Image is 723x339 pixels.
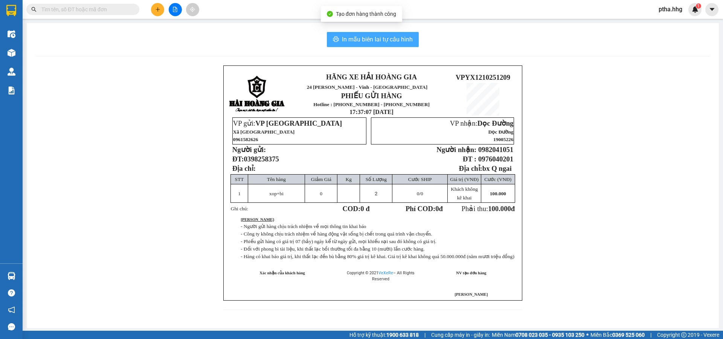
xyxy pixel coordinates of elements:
strong: Người gửi: [232,146,266,154]
span: [PERSON_NAME] [455,292,488,296]
strong: Phí COD: đ [406,205,443,213]
span: 0982041051 [478,146,513,154]
span: Địa chỉ: [232,164,256,172]
img: warehouse-icon [8,30,15,38]
strong: bx Q ngai [482,164,512,172]
img: logo-vxr [6,5,16,16]
span: 2 [375,191,377,196]
strong: NV tạo đơn hàng [456,271,486,275]
span: Cung cấp máy in - giấy in: [431,331,490,339]
span: search [31,7,37,12]
span: ptha.hhg [653,5,688,14]
span: : [241,217,275,222]
span: STT [235,176,244,182]
span: Xã [GEOGRAPHIC_DATA] [233,129,295,135]
span: check-circle [327,11,333,17]
span: 0 [435,205,439,213]
span: Phải thu: [462,205,515,213]
span: Giảm Giá [311,176,331,182]
span: 17:37:07 [DATE] [349,109,394,115]
strong: HÃNG XE HẢI HOÀNG GIA [43,8,90,24]
span: copyright [681,332,686,337]
span: message [8,323,15,330]
strong: Hotline : [PHONE_NUMBER] - [PHONE_NUMBER] [32,50,101,62]
button: file-add [169,3,182,16]
strong: [PERSON_NAME] [241,217,274,222]
strong: PHIẾU GỬI HÀNG [341,92,402,100]
strong: 1900 633 818 [386,332,419,338]
span: VP nhận: [450,119,514,127]
strong: Địa chỉ: [459,164,482,172]
img: solution-icon [8,87,15,94]
span: VPYX1210251209 [456,73,510,81]
span: 100.000 [490,191,506,196]
span: Ghi chú: [231,206,248,211]
strong: ĐT : [463,155,476,163]
span: 0961582626 [233,137,258,142]
span: - Hàng có khai báo giá trị, khi thất lạc đền bù bằng 80% giá trị kê khai. Giá trị kê khai không q... [241,254,514,259]
span: 0 đ [360,205,369,213]
span: - Người gửi hàng chịu trách nhiệm về mọi thông tin khai báo [241,223,366,229]
strong: Xác nhận của khách hàng [259,271,305,275]
span: VPYX1210251187 [105,28,159,36]
span: Giá trị (VNĐ) [450,176,479,182]
span: 100.000 [488,205,511,213]
strong: HÃNG XE HẢI HOÀNG GIA [326,73,417,81]
span: VP gửi: [233,119,342,127]
span: Tên hàng [267,176,286,182]
span: xop+bi [269,191,284,196]
span: Khách không kê khai [451,186,477,201]
strong: 0369 525 060 [612,332,645,338]
img: logo [229,76,285,113]
span: notification [8,306,15,313]
span: printer [333,36,339,43]
span: file-add [172,7,178,12]
span: Dọc Đường [477,119,514,127]
strong: PHIẾU GỬI HÀNG [36,41,97,49]
a: VeXeRe [378,271,393,275]
span: 0 [417,191,419,196]
span: caret-down [709,6,715,13]
strong: COD: [343,205,370,213]
span: Miền Bắc [590,331,645,339]
span: In mẫu biên lai tự cấu hình [342,35,413,44]
img: icon-new-feature [692,6,699,13]
img: logo [4,17,29,54]
span: Tạo đơn hàng thành công [336,11,396,17]
span: - Phiếu gửi hàng có giá trị 07 (bảy) ngày kể từ ngày gửi, mọi khiếu nại sau đó không có giá trị. [241,239,436,244]
span: - Đối với phong bì tài liệu, khi thất lạc bồi thường tối đa bằng 10 (mười) lần cước hàng. [241,246,424,252]
sup: 1 [696,3,701,9]
img: warehouse-icon [8,49,15,57]
span: | [424,331,426,339]
span: 19005226 [493,137,513,142]
span: Hỗ trợ kỹ thuật: [349,331,419,339]
span: 1 [697,3,700,9]
img: warehouse-icon [8,68,15,76]
span: Dọc Đường [488,129,514,135]
strong: ĐT: [232,155,279,163]
span: đ [511,205,515,213]
span: Cước (VNĐ) [484,176,511,182]
button: caret-down [705,3,718,16]
button: printerIn mẫu biên lai tự cấu hình [327,32,419,47]
span: Kg [346,176,352,182]
strong: Hotline : [PHONE_NUMBER] - [PHONE_NUMBER] [313,102,430,107]
span: | [650,331,651,339]
span: plus [155,7,160,12]
span: 0398258375 [244,155,279,163]
span: question-circle [8,289,15,296]
span: /0 [417,191,423,196]
span: VP [GEOGRAPHIC_DATA] [255,119,342,127]
span: 0976040201 [478,155,513,163]
button: plus [151,3,164,16]
span: ⚪️ [586,333,589,336]
strong: 0708 023 035 - 0935 103 250 [516,332,584,338]
input: Tìm tên, số ĐT hoặc mã đơn [41,5,130,14]
span: 24 [PERSON_NAME] - Vinh - [GEOGRAPHIC_DATA] [307,84,428,90]
span: Copyright © 2021 – All Rights Reserved [347,271,415,281]
strong: Người nhận: [436,146,476,154]
span: 1 [238,191,241,196]
button: aim [186,3,199,16]
span: Cước SHIP [408,176,432,182]
img: warehouse-icon [8,272,15,280]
